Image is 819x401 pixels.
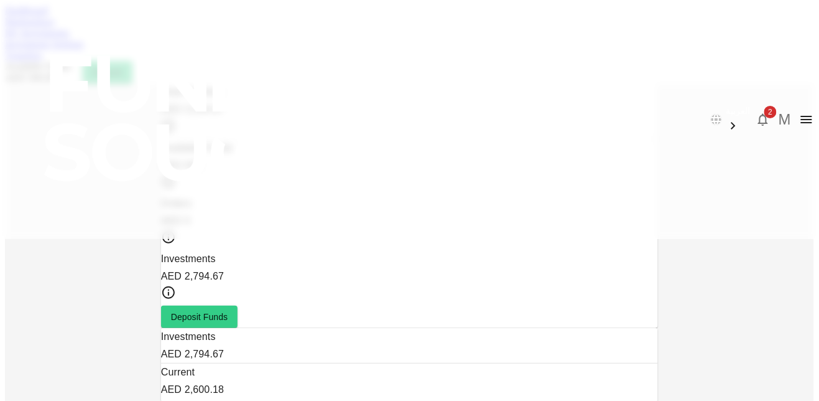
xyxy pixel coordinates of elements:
span: العربية [726,106,751,116]
button: Deposit Funds [161,306,238,328]
div: AED 2,794.67 [161,346,658,363]
span: Investments [161,253,216,264]
span: Investments [161,331,216,342]
span: Current [161,367,195,377]
button: M [775,110,794,129]
div: AED 2,794.67 [161,268,658,285]
span: 2 [764,106,777,118]
div: AED 2,600.18 [161,381,658,399]
button: 2 [751,107,775,132]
